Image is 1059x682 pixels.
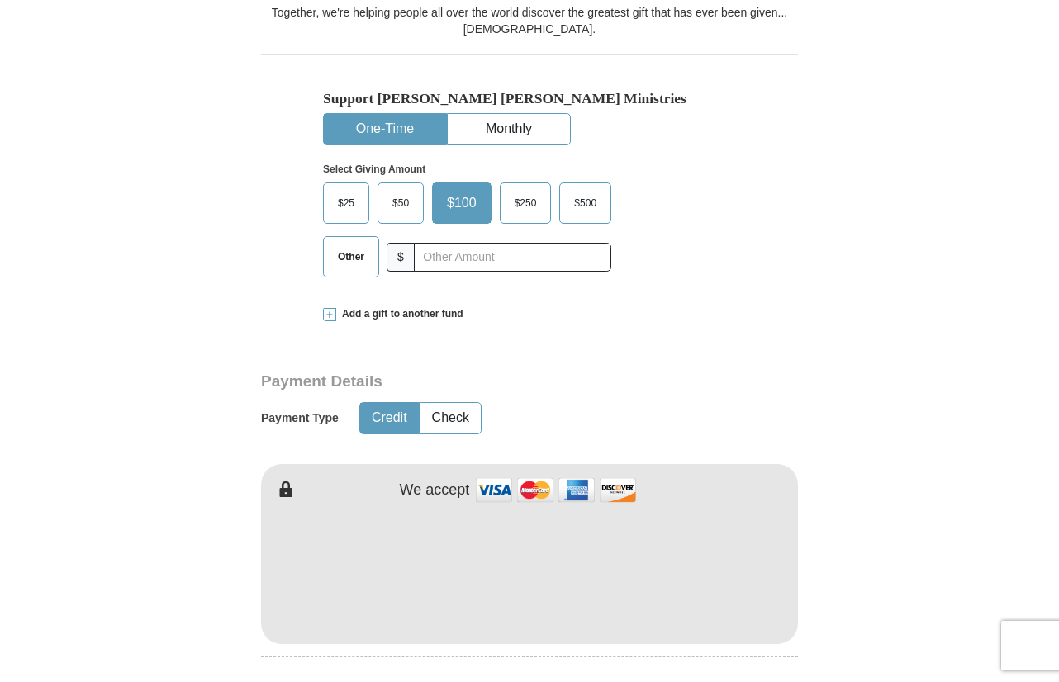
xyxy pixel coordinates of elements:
[384,191,417,215] span: $50
[448,114,570,144] button: Monthly
[414,243,611,272] input: Other Amount
[387,243,415,272] span: $
[473,472,639,508] img: credit cards accepted
[324,114,446,144] button: One-Time
[261,372,682,391] h3: Payment Details
[261,411,339,425] h5: Payment Type
[336,307,463,321] span: Add a gift to another fund
[330,244,373,269] span: Other
[323,163,425,175] strong: Select Giving Amount
[566,191,605,215] span: $500
[261,4,798,37] div: Together, we're helping people all over the world discover the greatest gift that has ever been g...
[330,191,363,215] span: $25
[323,90,736,107] h5: Support [PERSON_NAME] [PERSON_NAME] Ministries
[420,403,481,433] button: Check
[400,481,470,500] h4: We accept
[360,403,419,433] button: Credit
[439,191,485,215] span: $100
[506,191,545,215] span: $250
